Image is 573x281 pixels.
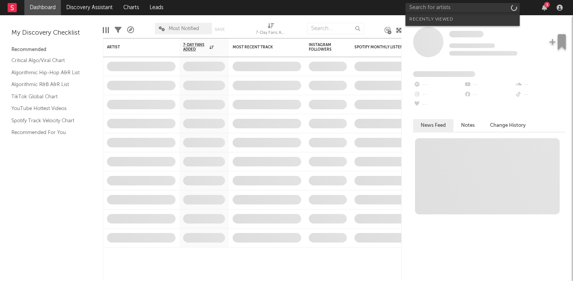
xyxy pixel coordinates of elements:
[11,128,84,137] a: Recommended For You
[413,80,464,90] div: --
[515,80,565,90] div: --
[169,26,199,31] span: Most Notified
[256,19,286,41] div: 7-Day Fans Added (7-Day Fans Added)
[413,71,475,77] span: Fans Added by Platform
[482,119,533,132] button: Change History
[413,119,453,132] button: News Feed
[515,90,565,100] div: --
[405,3,520,13] input: Search for artists
[11,56,84,65] a: Critical Algo/Viral Chart
[127,19,134,41] div: A&R Pipeline
[233,45,290,49] div: Most Recent Track
[354,45,412,49] div: Spotify Monthly Listeners
[307,23,364,34] input: Search...
[11,117,84,125] a: Spotify Track Velocity Chart
[107,45,164,49] div: Artist
[449,51,517,56] span: 0 fans last week
[11,93,84,101] a: TikTok Global Chart
[464,80,514,90] div: --
[453,119,482,132] button: Notes
[103,19,109,41] div: Edit Columns
[11,45,91,54] div: Recommended
[11,104,84,113] a: YouTube Hottest Videos
[409,15,516,24] div: Recently Viewed
[449,31,484,37] span: Some Artist
[215,27,225,32] button: Save
[413,90,464,100] div: --
[11,29,91,38] div: My Discovery Checklist
[544,2,550,8] div: 3
[542,5,547,11] button: 3
[464,90,514,100] div: --
[11,69,84,77] a: Algorithmic Hip-Hop A&R List
[256,29,286,38] div: 7-Day Fans Added (7-Day Fans Added)
[115,19,121,41] div: Filters
[183,43,207,52] span: 7-Day Fans Added
[449,30,484,38] a: Some Artist
[309,43,335,52] div: Instagram Followers
[11,80,84,89] a: Algorithmic R&B A&R List
[449,43,495,48] span: Tracking Since: [DATE]
[413,100,464,110] div: --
